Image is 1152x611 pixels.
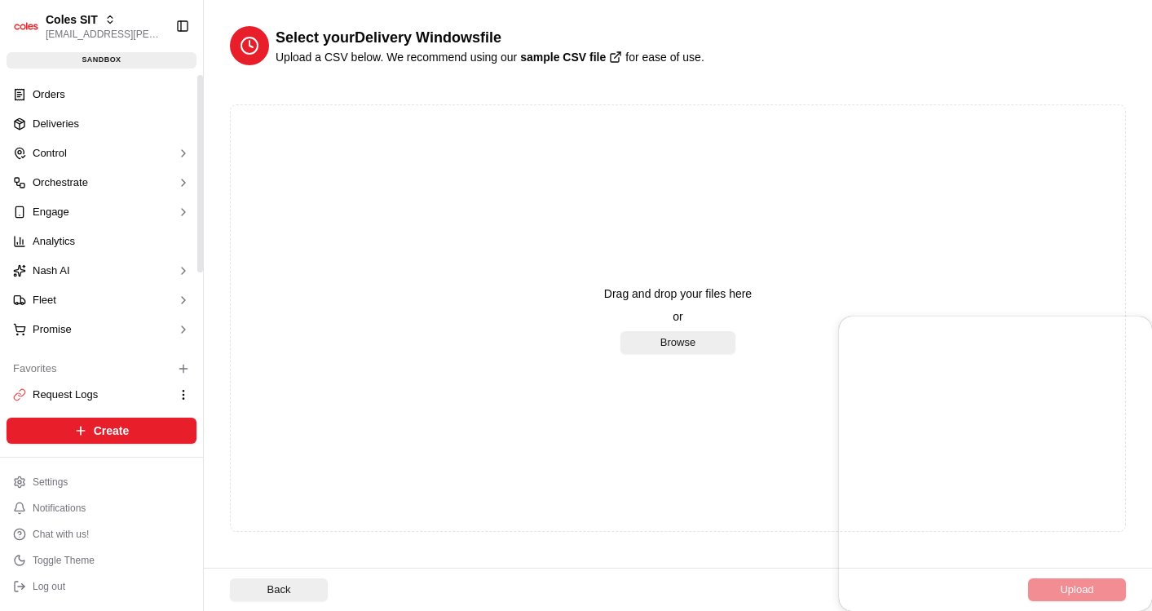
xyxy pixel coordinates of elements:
[33,387,98,402] span: Request Logs
[33,476,68,489] span: Settings
[33,234,75,249] span: Analytics
[276,49,704,65] div: Upload a CSV below. We recommend using our for ease of use.
[604,286,752,302] p: Drag and drop your files here
[46,28,162,41] button: [EMAIL_ADDRESS][PERSON_NAME][PERSON_NAME][DOMAIN_NAME]
[33,502,86,515] span: Notifications
[33,175,88,190] span: Orchestrate
[7,228,196,255] a: Analytics
[7,7,169,46] button: Coles SITColes SIT[EMAIL_ADDRESS][PERSON_NAME][PERSON_NAME][DOMAIN_NAME]
[7,317,196,343] button: Promise
[7,111,196,137] a: Deliveries
[33,554,95,567] span: Toggle Theme
[7,82,196,108] a: Orders
[7,523,196,546] button: Chat with us!
[7,356,196,382] div: Favorites
[7,471,196,494] button: Settings
[94,423,130,439] span: Create
[33,293,56,308] span: Fleet
[7,382,196,408] button: Request Logs
[33,205,69,219] span: Engage
[276,26,704,49] h1: Select your Delivery Windows file
[7,140,196,166] button: Control
[517,49,625,65] a: sample CSV file
[33,322,72,337] span: Promise
[33,580,65,593] span: Log out
[7,549,196,572] button: Toggle Theme
[7,170,196,196] button: Orchestrate
[7,575,196,598] button: Log out
[33,117,79,131] span: Deliveries
[620,331,735,354] button: Browse
[7,287,196,313] button: Fleet
[33,146,67,161] span: Control
[7,52,196,69] div: sandbox
[7,258,196,284] button: Nash AI
[7,199,196,225] button: Engage
[7,497,196,520] button: Notifications
[7,418,196,444] button: Create
[230,578,328,601] button: Back
[33,528,89,541] span: Chat with us!
[46,11,98,28] button: Coles SIT
[673,308,682,325] p: or
[13,387,170,402] a: Request Logs
[33,263,70,278] span: Nash AI
[13,13,39,39] img: Coles SIT
[33,87,65,102] span: Orders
